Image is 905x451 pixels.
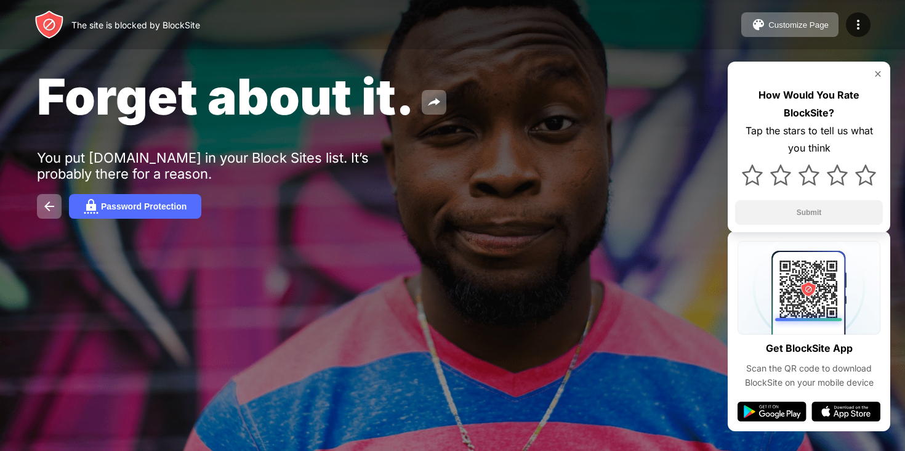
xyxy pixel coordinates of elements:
img: password.svg [84,199,99,214]
img: back.svg [42,199,57,214]
img: menu-icon.svg [851,17,866,32]
img: rate-us-close.svg [873,69,883,79]
img: share.svg [427,95,441,110]
span: Forget about it. [37,67,414,126]
button: Password Protection [69,194,201,219]
img: qrcode.svg [738,241,880,335]
div: How Would You Rate BlockSite? [735,86,883,122]
img: google-play.svg [738,402,806,421]
img: star.svg [770,165,791,185]
img: pallet.svg [751,17,766,32]
div: Customize Page [768,20,829,30]
img: header-logo.svg [34,10,64,39]
img: star.svg [742,165,763,185]
div: Password Protection [101,201,187,211]
button: Submit [735,200,883,225]
img: app-store.svg [811,402,880,421]
div: Tap the stars to tell us what you think [735,122,883,158]
div: Get BlockSite App [766,339,853,357]
div: You put [DOMAIN_NAME] in your Block Sites list. It’s probably there for a reason. [37,150,417,182]
div: The site is blocked by BlockSite [71,20,200,30]
img: star.svg [827,165,848,185]
button: Customize Page [741,12,839,37]
img: star.svg [855,165,876,185]
div: Scan the QR code to download BlockSite on your mobile device [738,362,880,389]
img: star.svg [798,165,819,185]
